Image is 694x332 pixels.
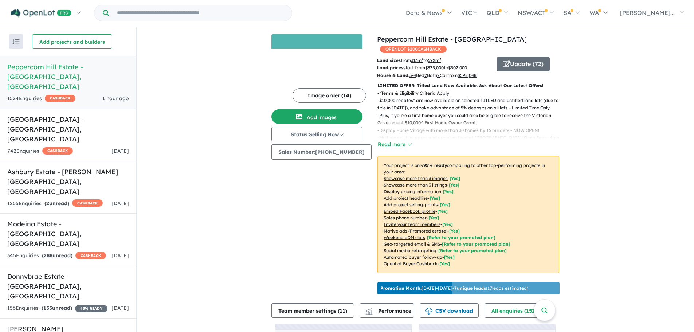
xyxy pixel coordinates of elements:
u: Social media retargeting [384,248,436,253]
p: - Display Home Village with more than 30 homes by 16 builders - NOW OPEN! [377,127,565,134]
span: CASHBACK [75,252,106,259]
span: 288 [44,252,52,259]
button: Team member settings (11) [271,303,354,318]
span: 45 % READY [75,305,107,312]
u: $ 325,000 [425,65,444,70]
h5: Peppercorn Hill Estate - [GEOGRAPHIC_DATA] , [GEOGRAPHIC_DATA] [7,62,129,91]
u: OpenLot Buyer Cashback [384,261,438,266]
span: [ Yes ] [440,202,450,207]
span: [Refer to your promoted plan] [438,248,507,253]
sup: 2 [439,57,441,61]
u: Embed Facebook profile [384,208,435,214]
u: $ 598,048 [458,73,477,78]
span: [ Yes ] [428,215,439,220]
span: 155 [43,305,52,311]
u: $ 502,000 [448,65,467,70]
button: Read more [377,140,412,149]
u: 2 [437,73,440,78]
p: Your project is only comparing to other top-performing projects in your area: - - - - - - - - - -... [377,156,559,273]
p: - Plus, if you're a first home buyer you could also be eligible to receive the Victorian Governme... [377,112,565,127]
u: Add project headline [384,195,428,201]
u: Native ads (Promoted estate) [384,228,447,234]
span: [DATE] [111,305,129,311]
b: Land sizes [377,58,401,63]
img: Openlot PRO Logo White [11,9,71,18]
p: start from [377,64,491,71]
span: [Refer to your promoted plan] [427,235,495,240]
span: [ Yes ] [437,208,448,214]
p: from [377,57,491,64]
b: 95 % ready [423,163,447,168]
p: LIMITED OFFER: Titled Land Now Available. Ask About Our Latest Offers! [377,82,559,89]
strong: ( unread) [44,200,69,207]
h5: Donnybrae Estate - [GEOGRAPHIC_DATA] , [GEOGRAPHIC_DATA] [7,272,129,301]
img: bar-chart.svg [365,310,373,315]
div: 156 Enquir ies [7,304,107,313]
button: Add projects and builders [32,34,112,49]
span: OPENLOT $ 200 CASHBACK [380,46,447,53]
button: Status:Selling Now [271,127,362,141]
u: Display pricing information [384,189,441,194]
h5: [GEOGRAPHIC_DATA] - [GEOGRAPHIC_DATA] , [GEOGRAPHIC_DATA] [7,114,129,144]
span: [DATE] [111,148,129,154]
button: Image order (14) [293,88,366,103]
p: Bed Bath Car from [377,72,491,79]
b: Promotion Month: [380,285,422,291]
div: 1524 Enquir ies [7,94,75,103]
button: All enquiries (1524) [485,303,550,318]
u: Showcase more than 3 listings [384,182,447,188]
span: 11 [340,308,345,314]
strong: ( unread) [42,252,72,259]
span: 2 [46,200,49,207]
span: to [423,58,441,63]
span: [ Yes ] [450,176,460,181]
span: CASHBACK [72,199,103,207]
span: [DATE] [111,252,129,259]
u: 313 m [411,58,423,63]
u: 2 [424,73,427,78]
span: [ Yes ] [449,182,459,188]
p: - Multiple existing parks and premium food at [GEOGRAPHIC_DATA]! Open 8am - 4pm, 7 days. [377,134,565,149]
p: - *Terms & Eligibility Criteria Apply [377,90,565,97]
span: [Yes] [439,261,450,266]
p: - $10,000 rebates* are now available on selected TITLED and untitled land lots (due to title in [... [377,97,565,112]
h5: Modeina Estate - [GEOGRAPHIC_DATA] , [GEOGRAPHIC_DATA] [7,219,129,249]
sup: 2 [422,57,423,61]
u: Geo-targeted email & SMS [384,241,440,247]
b: Land prices [377,65,403,70]
span: CASHBACK [42,147,73,155]
input: Try estate name, suburb, builder or developer [110,5,290,21]
button: Performance [360,303,414,318]
span: [Yes] [444,254,455,260]
u: Weekend eDM slots [384,235,425,240]
span: [ Yes ] [443,189,454,194]
u: Showcase more than 3 images [384,176,448,181]
u: Sales phone number [384,215,427,220]
b: 7 unique leads [454,285,486,291]
span: [PERSON_NAME]... [620,9,675,16]
div: 742 Enquir ies [7,147,73,156]
span: 1 hour ago [102,95,129,102]
span: to [444,65,467,70]
span: [ Yes ] [430,195,440,201]
h5: Ashbury Estate - [PERSON_NAME][GEOGRAPHIC_DATA] , [GEOGRAPHIC_DATA] [7,167,129,196]
button: CSV download [420,303,479,318]
a: Peppercorn Hill Estate - [GEOGRAPHIC_DATA] [377,35,527,43]
img: line-chart.svg [366,308,372,312]
span: [Refer to your promoted plan] [442,241,510,247]
span: Performance [366,308,411,314]
div: 345 Enquir ies [7,251,106,260]
u: Invite your team members [384,222,440,227]
button: Sales Number:[PHONE_NUMBER] [271,144,372,160]
div: 1265 Enquir ies [7,199,103,208]
u: 692 m [428,58,441,63]
b: House & Land: [377,73,409,78]
button: Update (72) [497,57,550,71]
u: 3-4 [409,73,416,78]
img: download icon [425,308,432,315]
u: Add project selling-points [384,202,438,207]
span: [DATE] [111,200,129,207]
span: [Yes] [449,228,460,234]
strong: ( unread) [42,305,72,311]
p: [DATE] - [DATE] - ( 17 leads estimated) [380,285,528,292]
